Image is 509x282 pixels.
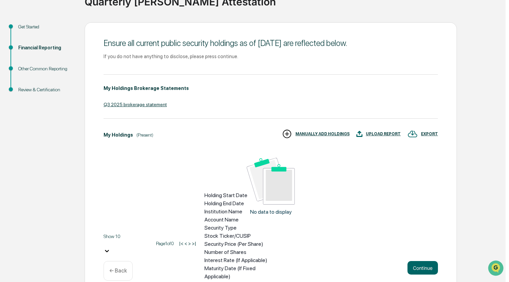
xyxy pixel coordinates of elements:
span: Data Lookup [14,98,43,104]
a: 🖐️Preclearance [4,82,46,94]
img: MANUALLY ADD HOLDINGS [282,129,292,139]
div: Stock Ticker/CUSIP [204,232,278,240]
div: Financial Reporting [18,44,74,51]
button: Start new chat [115,53,123,62]
button: |< [179,240,183,247]
div: Security Price (Per Share) [204,240,278,248]
div: Maturity Date (If Fixed Applicable) [204,264,278,281]
div: MANUALLY ADD HOLDINGS [295,131,350,137]
a: Powered byPylon [48,114,82,119]
div: Institution Name [204,208,278,216]
div: UPLOAD REPORT [366,131,401,137]
div: Other Common Reporting [18,65,74,72]
div: Show 10 [104,233,151,240]
div: 🔎 [7,98,12,104]
a: 🔎Data Lookup [4,95,45,107]
div: EXPORT [421,131,438,137]
img: UPLOAD REPORT [356,129,362,139]
img: No data [247,158,295,205]
div: 🗄️ [49,86,54,91]
span: Page 1 of 0 [156,241,174,246]
iframe: Open customer support [487,260,506,278]
div: My Holdings [104,132,133,139]
div: Account Name [204,216,278,224]
p: How can we help? [7,14,123,25]
div: Security Type [204,224,278,232]
span: Pylon [67,114,82,119]
div: Holding End Date [204,199,278,208]
div: My Holdings Brokerage Statements [104,85,189,92]
a: 🗄️Attestations [46,82,87,94]
div: We're available if you need us! [23,58,86,64]
div: Ensure all current public security holdings as of [DATE] are reflected below. [104,37,438,49]
div: 🖐️ [7,86,12,91]
div: Review & Certification [18,86,74,93]
div: Number of Shares [204,248,278,256]
div: If you do not have anything to disclose, please press continue. [104,53,438,60]
button: < [184,240,187,247]
div: Start new chat [23,51,111,58]
div: (Present) [136,132,153,139]
div: Holding Start Date [204,191,278,199]
span: Preclearance [14,85,44,92]
button: > [188,240,191,247]
img: 1746055101610-c473b297-6a78-478c-a979-82029cc54cd1 [7,51,19,64]
div: Q3 2025 brokerage statement [104,101,438,108]
button: >| [192,240,196,247]
div: Interest Rate (If Applicable) [204,256,278,264]
button: Continue [407,261,438,275]
div: Get Started [18,23,74,30]
span: Attestations [56,85,84,92]
p: ← Back [109,267,127,275]
img: EXPORT [407,129,418,139]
